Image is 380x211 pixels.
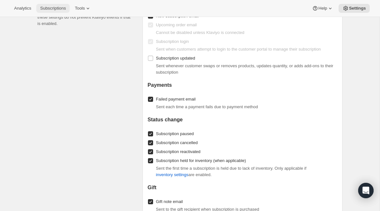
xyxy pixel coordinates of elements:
span: Settings [349,6,366,11]
span: Cannot be disabled unless Klaviyo is connected [156,30,244,35]
span: Sent each time a payment fails due to payment method [156,104,258,109]
span: Analytics [14,6,31,11]
button: Tools [71,4,95,13]
span: Subscriptions [40,6,66,11]
span: Sent whenever customer swaps or removes products, updates quantity, or adds add-ons to their subs... [156,63,333,75]
button: Settings [339,4,370,13]
span: Subscription held for inventory (when applicable) [156,158,246,163]
span: Sent the first time a subscription is held due to lack of inventory. Only applicable if are enabled. [156,166,307,177]
span: Subscription updated [156,56,195,61]
button: Help [308,4,337,13]
h2: Status change [148,117,337,123]
span: inventory settings [156,172,188,178]
span: Gift note email [156,199,183,204]
button: Analytics [10,4,35,13]
h2: Gift [148,184,337,191]
p: Control which emails to send customers. Note that these settings do not prevent Klaviyo events if... [38,8,132,27]
span: Help [318,6,327,11]
div: Open Intercom Messenger [358,183,374,198]
span: Subscription cancelled [156,140,198,145]
span: Subscription reactivated [156,149,201,154]
button: inventory settings [152,170,192,180]
h2: Payments [148,82,337,88]
span: Sent when customers attempt to login to the customer portal to manage their subscription [156,47,321,52]
span: Subscription paused [156,131,194,136]
span: Tools [75,6,85,11]
span: Upcoming order email [156,22,197,27]
button: Subscriptions [36,4,70,13]
span: Subscription login [156,39,189,44]
span: Failed payment email [156,97,196,101]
